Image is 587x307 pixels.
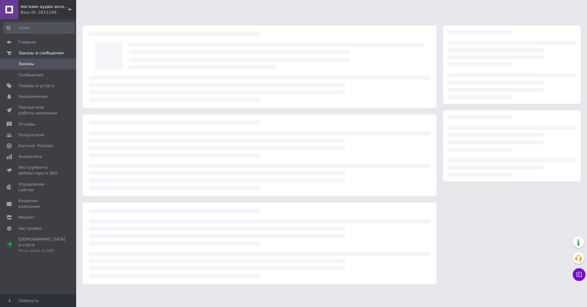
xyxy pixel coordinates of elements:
[18,236,65,254] span: [DEMOGRAPHIC_DATA] и счета
[21,10,76,15] div: Ваш ID: 2611246
[18,50,63,56] span: Заказы и сообщения
[18,215,35,220] span: Маркет
[21,4,68,10] span: магазин аудио аксессуаров
[18,61,34,67] span: Заказы
[18,39,36,45] span: Главная
[18,165,59,176] span: Инструменты вебмастера и SEO
[18,94,47,99] span: Уведомления
[18,154,42,160] span: Аналитика
[18,143,53,149] span: Каталог ProSale
[3,22,75,34] input: Поиск
[573,268,585,281] button: Чат с покупателем
[18,181,59,193] span: Управление сайтом
[18,132,44,138] span: Покупатели
[18,121,35,127] span: Отзывы
[18,226,42,231] span: Настройки
[18,83,54,89] span: Товары и услуги
[18,105,59,116] span: Показатели работы компании
[18,72,43,78] span: Сообщения
[18,198,59,209] span: Кошелек компании
[18,248,65,254] div: Prom микс 6 000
